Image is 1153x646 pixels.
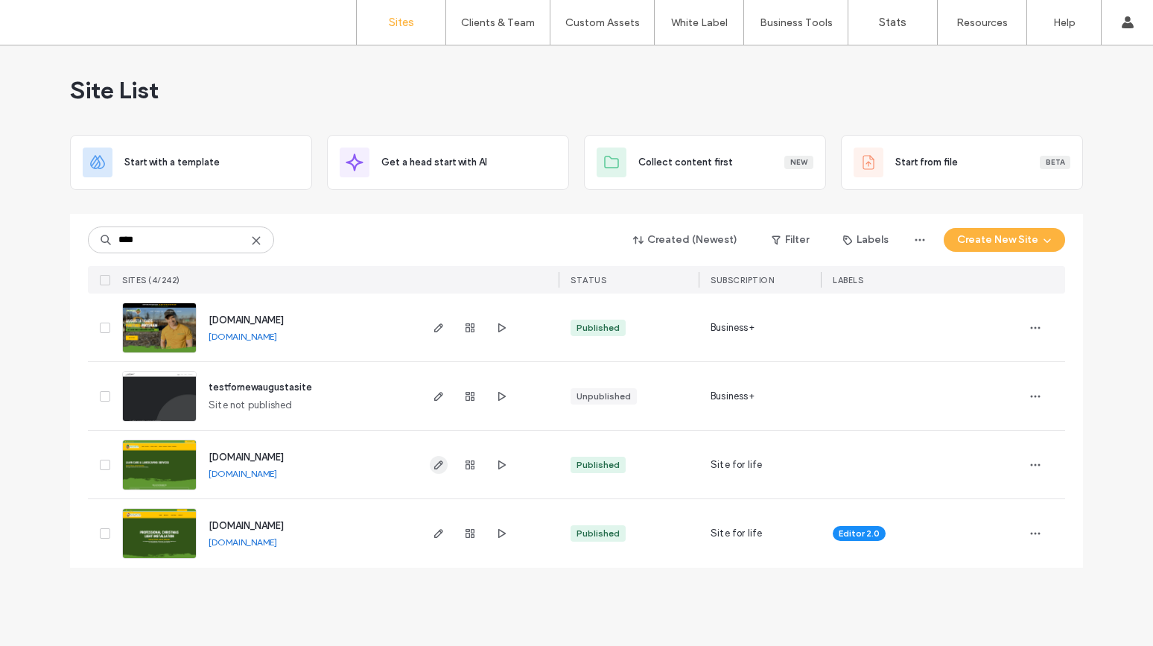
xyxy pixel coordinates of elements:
span: Start from file [895,155,958,170]
button: Create New Site [944,228,1065,252]
label: Custom Assets [565,16,640,29]
div: Beta [1040,156,1070,169]
span: STATUS [571,275,606,285]
span: Editor 2.0 [839,527,880,540]
span: Site List [70,75,159,105]
button: Labels [830,228,902,252]
label: Clients & Team [461,16,535,29]
div: Start with a template [70,135,312,190]
span: Start with a template [124,155,220,170]
a: [DOMAIN_NAME] [209,452,284,463]
button: Created (Newest) [620,228,751,252]
span: Site for life [711,457,763,472]
label: Sites [389,16,414,29]
span: Help [34,10,65,24]
span: Site for life [711,526,763,541]
a: [DOMAIN_NAME] [209,520,284,531]
div: Start from fileBeta [841,135,1083,190]
div: Published [576,321,620,335]
div: Collect content firstNew [584,135,826,190]
button: Filter [757,228,824,252]
span: Business+ [711,389,755,404]
a: [DOMAIN_NAME] [209,331,277,342]
div: Unpublished [576,390,631,403]
div: Published [576,458,620,472]
a: testfornewaugustasite [209,381,312,393]
label: Stats [879,16,906,29]
div: Published [576,527,620,540]
span: Collect content first [638,155,733,170]
span: LABELS [833,275,863,285]
a: [DOMAIN_NAME] [209,314,284,326]
span: Site not published [209,398,293,413]
div: Get a head start with AI [327,135,569,190]
span: SITES (4/242) [122,275,180,285]
span: SUBSCRIPTION [711,275,774,285]
label: Resources [956,16,1008,29]
label: Business Tools [760,16,833,29]
label: Help [1053,16,1076,29]
a: [DOMAIN_NAME] [209,536,277,548]
span: Get a head start with AI [381,155,487,170]
span: Business+ [711,320,755,335]
label: White Label [671,16,728,29]
a: [DOMAIN_NAME] [209,468,277,479]
div: New [784,156,813,169]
